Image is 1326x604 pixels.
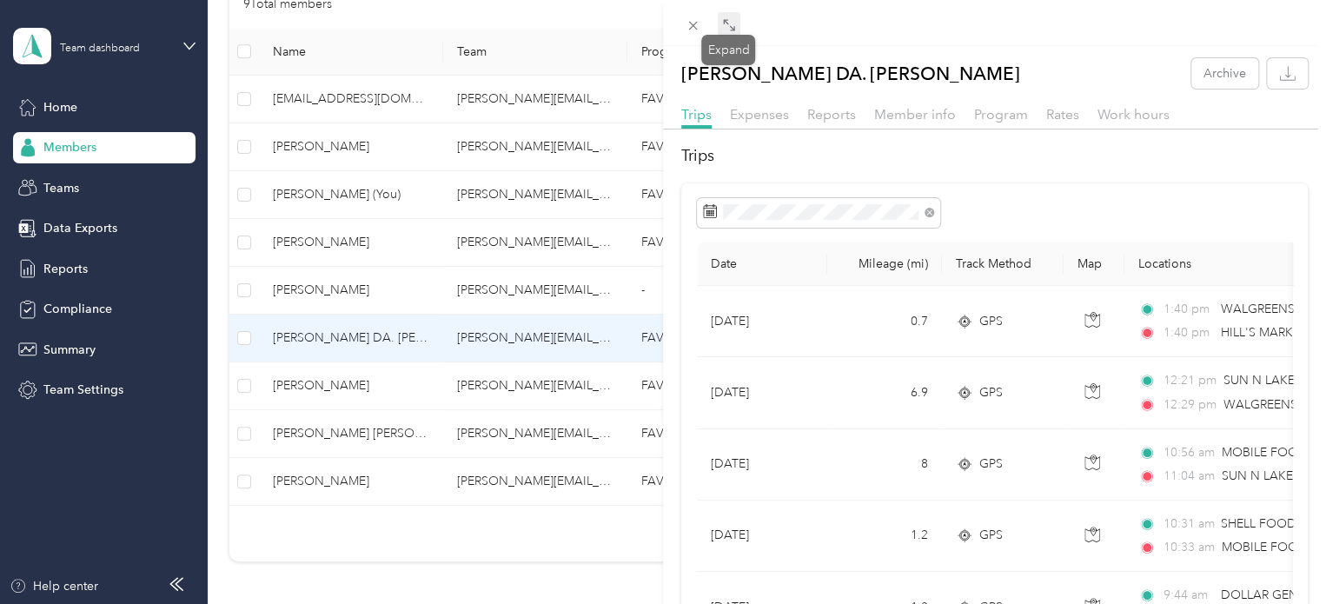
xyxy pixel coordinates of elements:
td: 8 [827,429,942,501]
th: Map [1064,242,1124,286]
span: Work hours [1097,106,1170,123]
h2: Trips [681,144,1308,168]
span: 11:04 am [1163,467,1214,486]
span: Rates [1046,106,1079,123]
td: [DATE] [697,286,827,357]
span: 10:56 am [1163,443,1214,462]
span: 1:40 pm [1163,323,1212,342]
span: GPS [979,455,1003,474]
button: Archive [1191,58,1258,89]
td: [DATE] [697,501,827,572]
td: 1.2 [827,501,942,572]
td: 6.9 [827,357,942,428]
th: Track Method [942,242,1064,286]
div: Expand [701,35,755,65]
span: 1:40 pm [1163,300,1212,319]
iframe: Everlance-gr Chat Button Frame [1229,507,1326,604]
p: [PERSON_NAME] DA. [PERSON_NAME] [681,58,1020,89]
td: [DATE] [697,429,827,501]
th: Mileage (mi) [827,242,942,286]
span: Member info [874,106,956,123]
span: Trips [681,106,712,123]
span: GPS [979,383,1003,402]
span: 12:21 pm [1163,371,1216,390]
span: GPS [979,526,1003,545]
span: Reports [807,106,856,123]
span: 10:33 am [1163,538,1214,557]
span: 10:31 am [1163,514,1212,534]
span: 12:29 pm [1163,395,1216,415]
span: Expenses [730,106,789,123]
td: 0.7 [827,286,942,357]
span: GPS [979,312,1003,331]
th: Date [697,242,827,286]
td: [DATE] [697,357,827,428]
span: Program [974,106,1028,123]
